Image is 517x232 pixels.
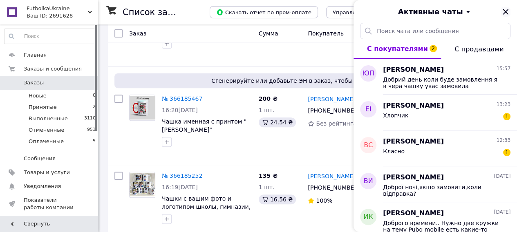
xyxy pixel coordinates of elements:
span: 2 [430,45,437,52]
a: № 366185252 [162,172,202,179]
span: [PERSON_NAME] [383,173,444,182]
button: Скачать отчет по пром-оплате [210,6,318,18]
span: 0 [93,92,96,99]
div: Ваш ID: 2691628 [27,12,98,20]
span: Заказы [24,79,44,86]
span: Выполненные [29,115,68,122]
span: Товары и услуги [24,169,70,176]
span: Заказы и сообщения [24,65,82,73]
span: 5 [93,138,96,145]
span: 1 шт. [259,107,275,113]
span: FutbolkaUkraine [27,5,88,12]
span: [DATE] [494,173,510,180]
a: Чашки с вашим фото и логотипом школы, гимназии, лицея, [PERSON_NAME] на любой праздник [162,195,251,226]
span: ЕІ [365,105,372,114]
span: [DATE] [494,209,510,216]
span: Хлопчик [383,112,408,119]
span: 2 [93,104,96,111]
span: 135 ₴ [259,172,278,179]
a: Фото товару [129,95,155,121]
span: 953 [87,126,96,134]
span: Активные чаты [398,7,463,17]
span: ЮП [362,69,374,78]
span: ИК [363,212,373,222]
button: Управление статусами [326,6,403,18]
span: 13:23 [496,101,510,108]
a: № 366185467 [162,95,202,102]
div: 16.56 ₴ [259,194,296,204]
span: 1 [503,149,510,156]
span: С продавцами [454,45,504,53]
span: ВИ [364,177,373,186]
span: [PERSON_NAME] [383,65,444,75]
span: Отмененные [29,126,64,134]
span: Сумма [259,30,278,37]
h1: Список заказов [123,7,193,17]
span: Управление статусами [333,9,397,15]
span: Оплаченные [29,138,64,145]
img: Фото товару [130,96,155,119]
span: Скачать отчет по пром-оплате [216,9,311,16]
span: 200 ₴ [259,95,278,102]
button: С продавцами [441,39,517,59]
input: Поиск чата или сообщения [360,23,510,39]
div: 24.54 ₴ [259,117,296,127]
span: 100% [316,197,332,204]
img: Фото товару [130,173,155,196]
a: [PERSON_NAME] [308,172,355,180]
span: Главная [24,51,47,59]
span: [PHONE_NUMBER] [308,184,360,191]
span: Новые [29,92,47,99]
button: ВС[PERSON_NAME]12:33Класно1 [354,130,517,166]
span: 3110 [84,115,96,122]
button: ЕІ[PERSON_NAME]13:23Хлопчик1 [354,95,517,130]
span: Сгенерируйте или добавьте ЭН в заказ, чтобы получить оплату [118,77,499,85]
span: ВС [364,141,373,150]
span: 1 шт. [259,184,275,190]
button: Активные чаты [376,7,494,17]
span: [PERSON_NAME] [383,137,444,146]
input: Поиск [4,29,96,44]
span: Доброї ночі,якщо замовити,коли відправка? [383,184,499,197]
a: Фото товару [129,172,155,198]
span: [PHONE_NUMBER] [308,107,360,114]
span: Покупатель [308,30,344,37]
span: 15:57 [496,65,510,72]
a: [PERSON_NAME] [308,95,355,103]
span: 12:33 [496,137,510,144]
span: [PERSON_NAME] [383,101,444,110]
span: [PERSON_NAME] [383,209,444,218]
span: Добрий день коли буде замовлення я в чера чашку увас замовила [383,76,499,89]
span: Уведомления [24,183,61,190]
span: Класно [383,148,405,155]
span: Заказ [129,30,146,37]
span: С покупателями [367,45,428,53]
a: Чашка именная с принтом "[PERSON_NAME]" [162,118,246,133]
span: 16:20[DATE] [162,107,198,113]
button: ЮП[PERSON_NAME]15:57Добрий день коли буде замовлення я в чера чашку увас замовила [354,59,517,95]
span: 1 [503,113,510,120]
span: Сообщения [24,155,56,162]
span: 16:19[DATE] [162,184,198,190]
span: Принятые [29,104,57,111]
span: Показатели работы компании [24,197,76,211]
span: Без рейтинга [316,120,356,127]
button: Закрыть [501,7,510,17]
button: С покупателями2 [354,39,441,59]
button: ВИ[PERSON_NAME][DATE]Доброї ночі,якщо замовити,коли відправка? [354,166,517,202]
